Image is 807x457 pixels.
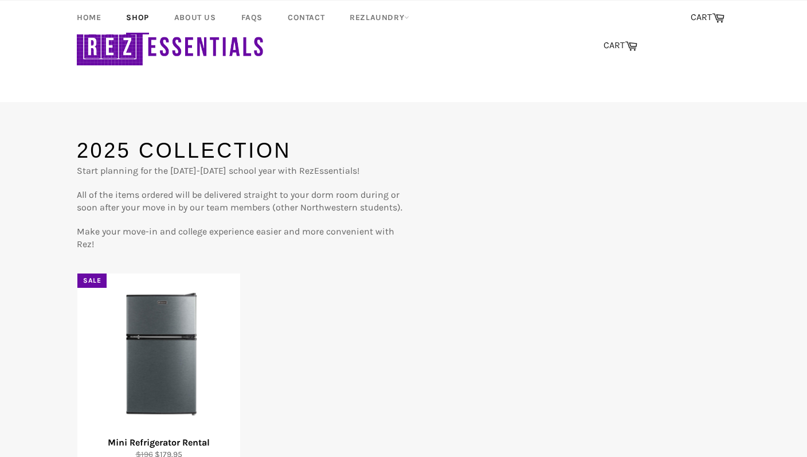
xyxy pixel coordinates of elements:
a: About Us [163,1,228,34]
a: Home [65,1,112,34]
a: FAQs [230,1,274,34]
p: Make your move-in and college experience easier and more convenient with Rez! [77,225,403,251]
div: Sale [77,274,107,288]
a: CART [685,6,730,30]
div: Mini Refrigerator Rental [85,436,233,449]
p: All of the items ordered will be delivered straight to your dorm room during or soon after your m... [77,189,403,214]
a: Shop [115,1,160,34]
h1: 2025 Collection [77,136,403,165]
img: RezEssentials [77,24,266,68]
a: Contact [276,1,336,34]
a: CART [598,34,643,58]
p: Start planning for the [DATE]-[DATE] school year with RezEssentials! [77,165,403,177]
img: Mini Refrigerator Rental [92,288,226,423]
a: RezLaundry [338,1,421,34]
